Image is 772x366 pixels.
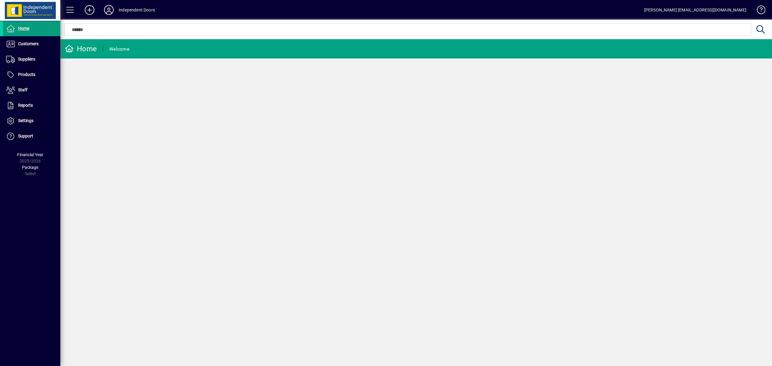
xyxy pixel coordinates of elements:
[18,41,39,46] span: Customers
[18,26,29,31] span: Home
[752,1,764,21] a: Knowledge Base
[3,113,60,128] a: Settings
[22,165,38,170] span: Package
[80,5,99,15] button: Add
[65,44,97,54] div: Home
[3,98,60,113] a: Reports
[3,83,60,98] a: Staff
[644,5,746,15] div: [PERSON_NAME] [EMAIL_ADDRESS][DOMAIN_NAME]
[3,52,60,67] a: Suppliers
[18,118,33,123] span: Settings
[17,152,43,157] span: Financial Year
[99,5,119,15] button: Profile
[18,103,33,108] span: Reports
[3,67,60,82] a: Products
[18,72,35,77] span: Products
[18,57,35,62] span: Suppliers
[3,36,60,52] a: Customers
[109,44,129,54] div: Welcome
[18,134,33,138] span: Support
[3,129,60,144] a: Support
[119,5,155,15] div: Independent Doors
[18,87,27,92] span: Staff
